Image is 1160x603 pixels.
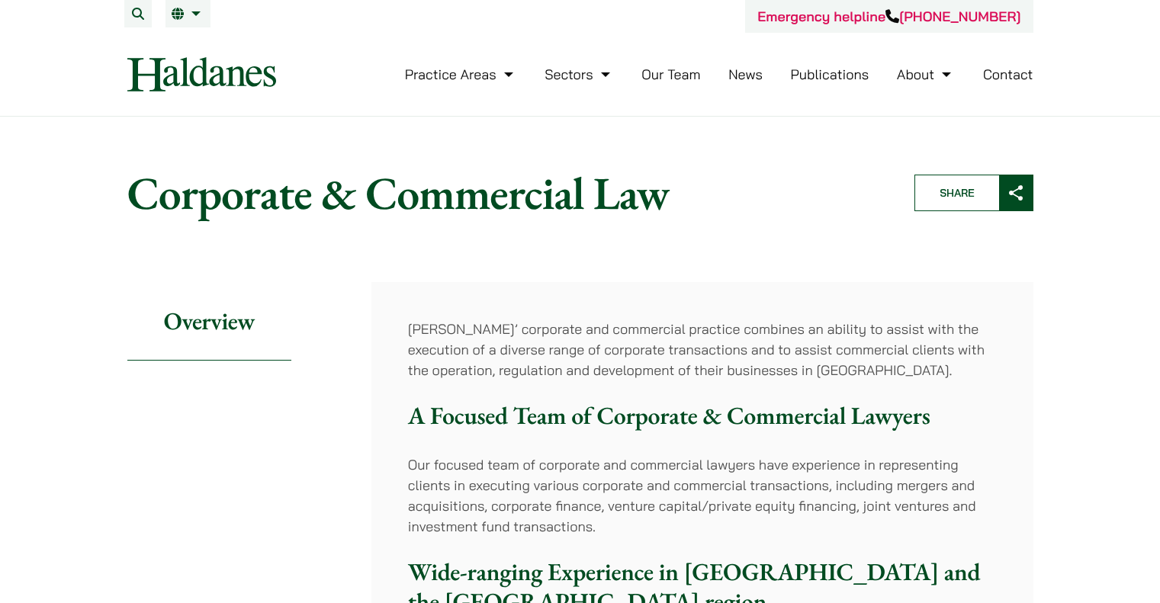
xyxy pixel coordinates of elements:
button: Share [914,175,1033,211]
a: Publications [791,66,869,83]
a: EN [172,8,204,20]
img: Logo of Haldanes [127,57,276,91]
a: Emergency helpline[PHONE_NUMBER] [757,8,1020,25]
a: Sectors [545,66,613,83]
h3: A Focused Team of Corporate & Commercial Lawyers [408,401,997,430]
h2: Overview [127,282,291,361]
a: Contact [983,66,1033,83]
a: About [897,66,955,83]
a: Practice Areas [405,66,517,83]
h1: Corporate & Commercial Law [127,165,888,220]
a: Our Team [641,66,700,83]
span: Share [915,175,999,210]
p: Our focused team of corporate and commercial lawyers have experience in representing clients in e... [408,454,997,537]
p: [PERSON_NAME]’ corporate and commercial practice combines an ability to assist with the execution... [408,319,997,380]
a: News [728,66,763,83]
